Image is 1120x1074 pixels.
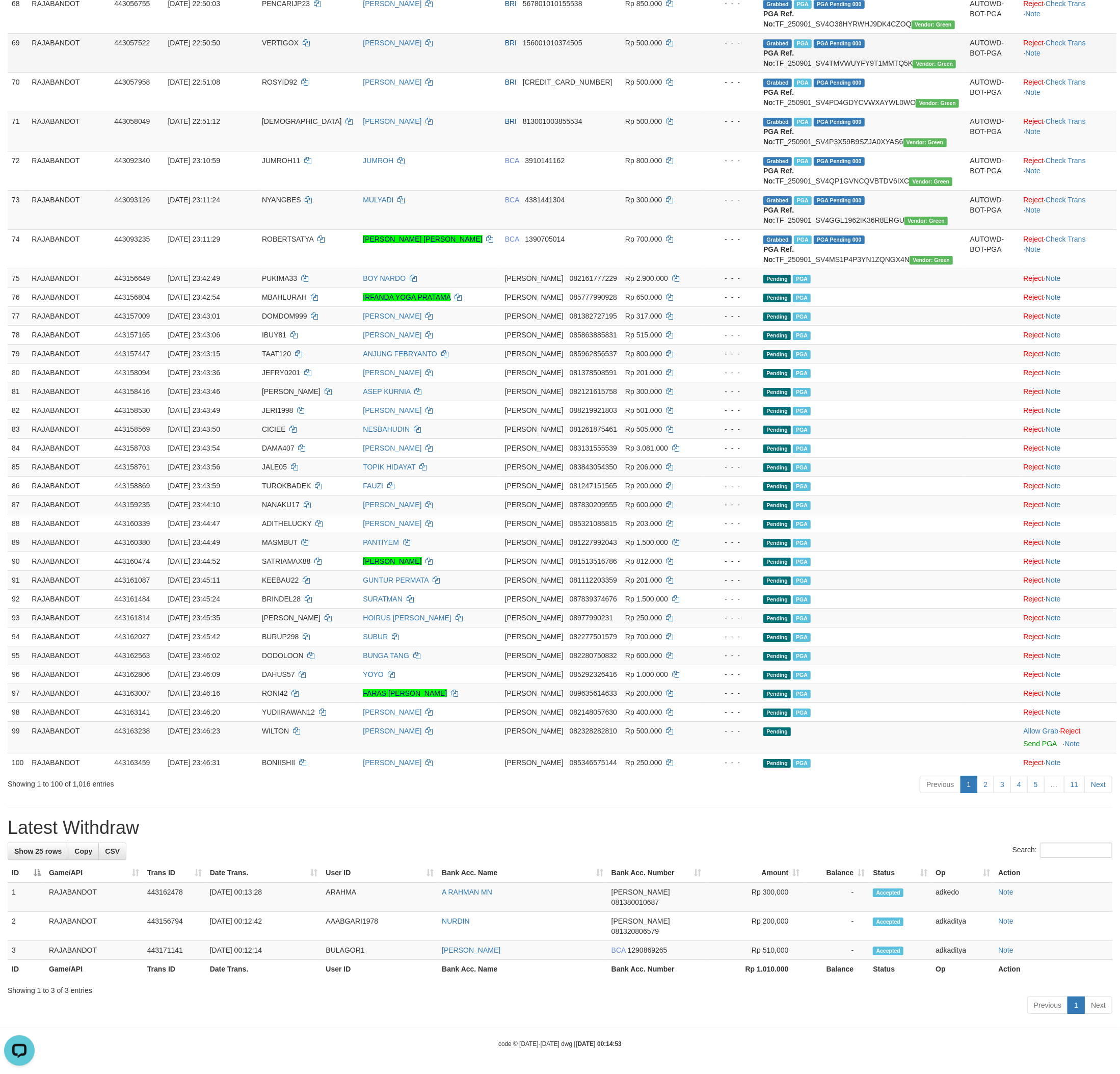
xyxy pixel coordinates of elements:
span: PGA Pending [814,118,865,126]
a: [PERSON_NAME] [363,406,421,414]
span: Vendor URL: https://service4.1velocity.biz [904,217,948,225]
td: RAJABANDOT [28,269,110,287]
span: NYANGBES [262,196,301,204]
span: VERTIGOX [262,39,299,47]
a: Reject [1024,708,1044,716]
td: · [1020,269,1116,287]
span: Copy [74,847,92,855]
span: 443057958 [114,78,150,86]
a: Reject [1024,595,1044,603]
td: RAJABANDOT [28,325,110,344]
td: RAJABANDOT [28,229,110,269]
b: PGA Ref. No: [763,206,794,224]
a: [PERSON_NAME] [363,78,421,86]
span: [PERSON_NAME] [505,274,564,282]
a: Reject [1024,501,1044,509]
span: Pending [763,294,791,302]
span: BCA [505,196,519,204]
a: Reject [1024,293,1044,301]
a: Note [1046,614,1061,622]
b: PGA Ref. No: [763,49,794,67]
a: JUMROH [363,156,393,165]
span: Marked by adkdaniel [794,39,812,48]
a: Reject [1024,235,1044,243]
a: Reject [1024,758,1044,767]
span: CSV [105,847,120,855]
a: Note [1046,293,1061,301]
a: Reject [1024,331,1044,339]
div: - - - [708,311,756,321]
span: Grabbed [763,118,792,126]
span: PGA Pending [814,78,865,87]
td: TF_250901_SV4P3X59B9SZJA0XYAS6 [759,112,966,151]
td: RAJABANDOT [28,151,110,190]
a: Reject [1024,196,1044,204]
a: TOPIK HIDAYAT [363,463,415,471]
td: TF_250901_SV4MS1P4P3YN1ZQNGX4N [759,229,966,269]
span: [DATE] 23:10:59 [168,156,220,165]
div: - - - [708,38,756,48]
span: Show 25 rows [14,847,62,855]
span: DOMDOM999 [262,312,307,320]
a: Reject [1024,482,1044,490]
td: AUTOWD-BOT-PGA [966,190,1020,229]
a: Reject [1024,538,1044,546]
a: Reject [1024,39,1044,47]
a: Note [1046,519,1061,528]
a: NURDIN [442,917,469,925]
a: Reject [1024,463,1044,471]
td: AUTOWD-BOT-PGA [966,151,1020,190]
a: Next [1084,997,1112,1014]
span: Rp 300.000 [625,196,662,204]
a: Note [1046,387,1061,396]
td: RAJABANDOT [28,33,110,72]
b: PGA Ref. No: [763,10,794,28]
a: BUNGA TANG [363,651,409,660]
a: ASEP KURNIA [363,387,410,396]
a: PANTIYEM [363,538,399,546]
a: Note [1046,576,1061,584]
a: Reject [1024,156,1044,165]
a: Note [1065,740,1080,748]
a: Note [1025,127,1041,136]
td: 70 [8,72,28,112]
a: Note [1025,167,1041,175]
b: PGA Ref. No: [763,127,794,146]
td: 77 [8,306,28,325]
div: - - - [708,292,756,302]
a: NESBAHUDIN [363,425,410,433]
a: Note [1046,501,1061,509]
span: Pending [763,275,791,283]
a: 1 [961,776,978,793]
td: · · [1020,33,1116,72]
span: [DATE] 23:11:24 [168,196,220,204]
a: [PERSON_NAME] [363,557,421,565]
span: PGA Pending [814,196,865,205]
span: 443093126 [114,196,150,204]
a: Reject [1024,576,1044,584]
a: Note [1046,274,1061,282]
a: Next [1084,776,1112,793]
span: Marked by adkdaniel [794,78,812,87]
span: Vendor URL: https://service4.1velocity.biz [909,177,952,186]
span: Copy 156001010374505 to clipboard [523,39,582,47]
a: 1 [1068,997,1085,1014]
span: ROBERTSATYA [262,235,313,243]
span: [DEMOGRAPHIC_DATA] [262,117,342,125]
span: 443092340 [114,156,150,165]
a: IRFANDA YOGA PRATAMA [363,293,450,301]
span: Grabbed [763,78,792,87]
td: · · [1020,72,1116,112]
a: ANJUNG FEBRYANTO [363,350,437,358]
a: Note [1046,331,1061,339]
span: Vendor URL: https://service4.1velocity.biz [912,20,955,29]
a: Check Trans [1046,39,1086,47]
span: [DATE] 23:42:54 [168,293,220,301]
td: 73 [8,190,28,229]
a: Note [1046,633,1061,641]
span: Grabbed [763,196,792,205]
span: [DATE] 23:43:01 [168,312,220,320]
a: [PERSON_NAME] [363,519,421,528]
a: CSV [98,843,126,860]
span: [DATE] 22:51:08 [168,78,220,86]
